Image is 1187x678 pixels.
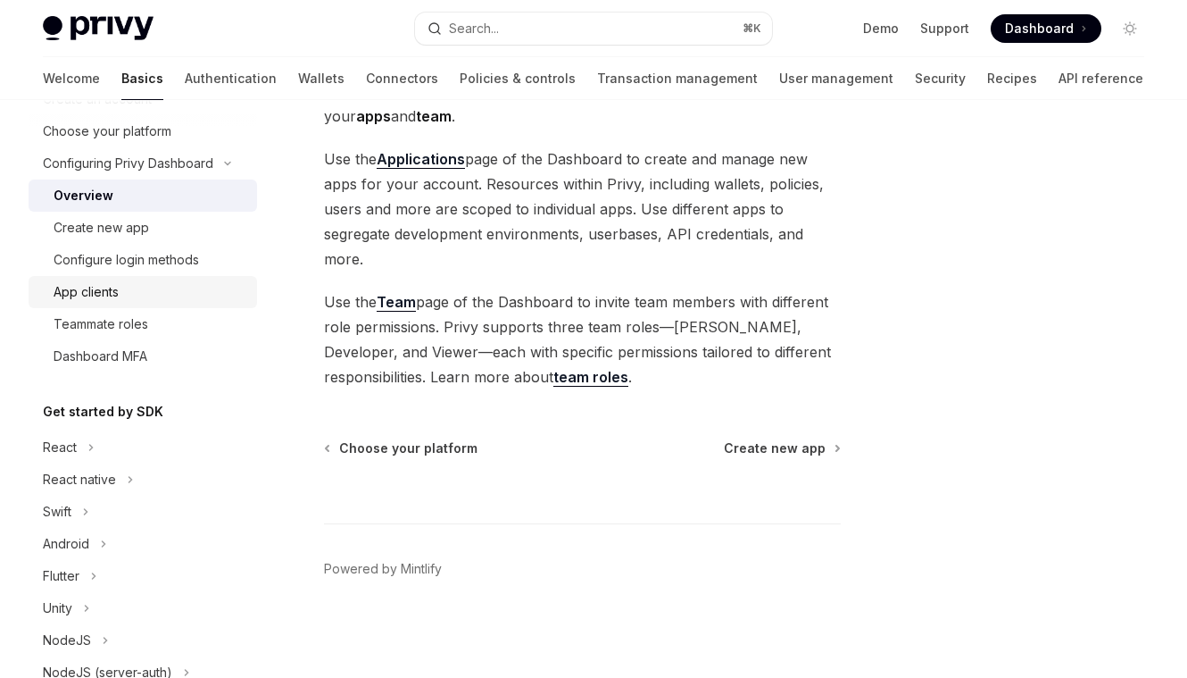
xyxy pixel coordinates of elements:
a: Connectors [366,57,438,100]
img: light logo [43,16,154,41]
a: App clients [29,276,257,308]
button: Toggle Flutter section [29,560,257,592]
button: Toggle Configuring Privy Dashboard section [29,147,257,180]
a: Team [377,293,416,312]
div: Unity [43,598,72,619]
div: Dashboard MFA [54,346,147,367]
a: Choose your platform [29,115,257,147]
a: Authentication [185,57,277,100]
div: Choose your platform [43,121,171,142]
strong: apps [356,107,391,125]
a: Recipes [987,57,1037,100]
a: Policies & controls [460,57,576,100]
div: Create new app [54,217,149,239]
a: Powered by Mintlify [324,560,442,578]
a: Demo [863,20,899,38]
div: Configuring Privy Dashboard [43,153,213,174]
a: User management [779,57,893,100]
span: Choose your platform [339,439,477,457]
button: Toggle NodeJS section [29,624,257,657]
button: Toggle Swift section [29,496,257,528]
a: Welcome [43,57,100,100]
a: Basics [121,57,163,100]
a: Applications [377,150,465,169]
button: Toggle dark mode [1116,14,1144,43]
button: Toggle Android section [29,528,257,560]
a: Create new app [724,439,839,457]
span: Once you’ve set up your account, you can use the Dashboard to manage your and . [324,79,841,129]
div: Swift [43,501,71,523]
button: Open search [415,13,773,45]
div: React native [43,469,116,490]
button: Toggle React section [29,431,257,464]
span: Dashboard [1005,20,1074,38]
a: Transaction management [597,57,758,100]
a: Wallets [298,57,344,100]
a: Choose your platform [326,439,477,457]
span: Create new app [724,439,826,457]
span: ⌘ K [743,21,761,36]
button: Toggle Unity section [29,592,257,624]
a: Overview [29,180,257,212]
div: Configure login methods [54,249,199,271]
h5: Get started by SDK [43,401,163,423]
div: React [43,437,77,458]
a: Support [920,20,969,38]
div: App clients [54,281,119,303]
div: Search... [449,18,499,39]
a: API reference [1058,57,1143,100]
a: Create new app [29,212,257,244]
div: Overview [54,185,113,206]
a: Teammate roles [29,308,257,340]
a: Configure login methods [29,244,257,276]
a: Dashboard MFA [29,340,257,372]
a: team roles [553,368,628,387]
span: Use the page of the Dashboard to invite team members with different role permissions. Privy suppo... [324,289,841,389]
strong: team [416,107,452,125]
button: Toggle React native section [29,464,257,496]
a: Security [915,57,966,100]
span: Use the page of the Dashboard to create and manage new apps for your account. Resources within Pr... [324,146,841,272]
div: Android [43,533,89,555]
div: NodeJS [43,630,91,651]
div: Teammate roles [54,314,148,335]
div: Flutter [43,565,79,587]
a: Dashboard [991,14,1101,43]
